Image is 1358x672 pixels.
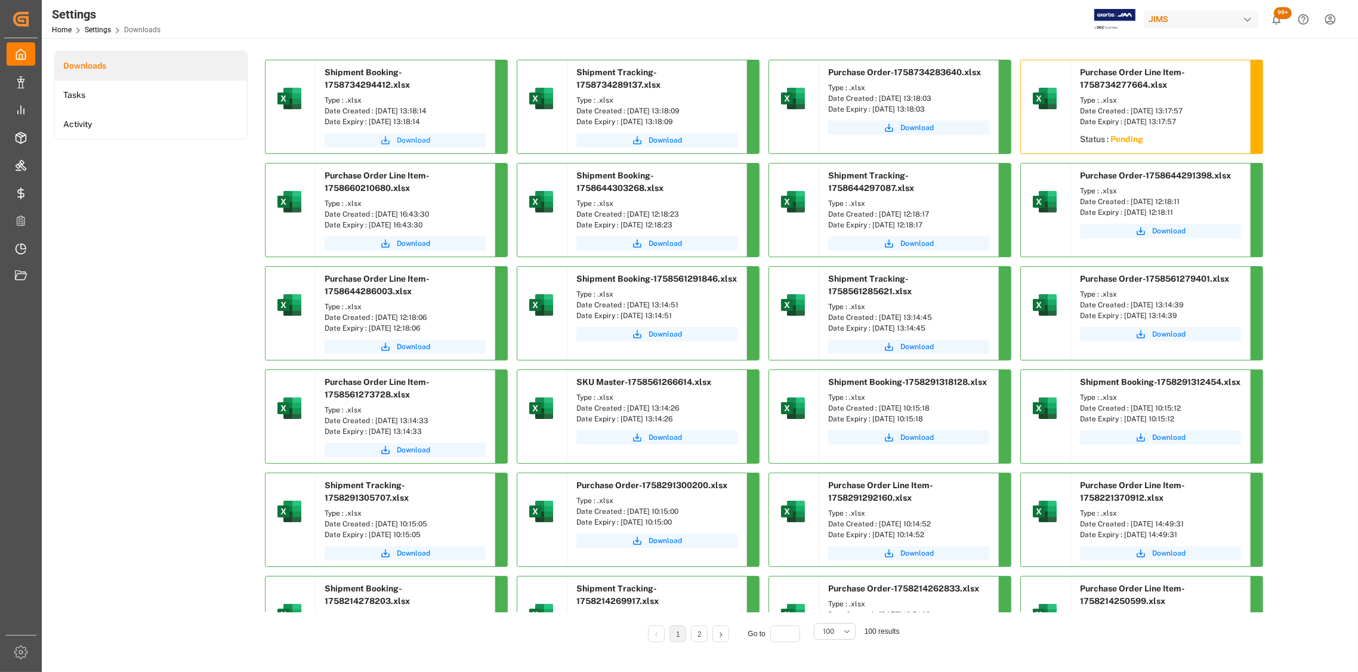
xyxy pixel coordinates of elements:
div: Date Expiry : [DATE] 10:15:12 [1080,414,1241,424]
img: microsoft-excel-2019--v1.png [779,394,807,423]
button: Download [828,340,989,354]
a: Download [828,430,989,445]
div: Date Created : [DATE] 10:15:18 [828,403,989,414]
div: Type : .xlsx [325,611,486,622]
div: Date Expiry : [DATE] 13:14:33 [325,426,486,437]
a: Download [325,340,486,354]
div: Date Expiry : [DATE] 14:49:31 [1080,529,1241,540]
div: Date Created : [DATE] 13:14:26 [576,403,737,414]
span: 100 [823,626,834,637]
div: Date Created : [DATE] 10:15:00 [576,506,737,517]
a: Download [576,133,737,147]
button: show 102 new notifications [1263,6,1290,33]
span: Shipment Booking-1758291312454.xlsx [1080,377,1240,387]
div: Date Expiry : [DATE] 13:18:09 [576,116,737,127]
span: Purchase Order Line Item-1758291292160.xlsx [828,480,933,503]
span: Purchase Order-1758734283640.xlsx [828,67,981,77]
div: Date Created : [DATE] 13:14:33 [325,415,486,426]
div: Date Expiry : [DATE] 12:18:17 [828,220,989,230]
a: Download [576,534,737,548]
div: Type : .xlsx [1080,95,1241,106]
span: Download [900,341,934,352]
img: microsoft-excel-2019--v1.png [779,600,807,629]
span: Download [649,238,682,249]
span: Purchase Order-1758214262833.xlsx [828,584,979,593]
span: Shipment Booking-1758644303268.xlsx [576,171,663,193]
span: Purchase Order Line Item-1758561273728.xlsx [325,377,430,399]
button: Download [576,327,737,341]
img: microsoft-excel-2019--v1.png [1030,187,1059,216]
a: Download [576,236,737,251]
div: Type : .xlsx [576,495,737,506]
span: Purchase Order Line Item-1758221370912.xlsx [1080,480,1185,503]
img: microsoft-excel-2019--v1.png [779,497,807,526]
div: Date Created : [DATE] 10:14:52 [828,519,989,529]
span: Download [397,548,430,559]
span: Download [649,135,682,146]
img: microsoft-excel-2019--v1.png [275,84,304,113]
a: Downloads [55,51,247,81]
div: Date Created : [DATE] 12:18:11 [1080,196,1241,207]
div: Type : .xlsx [1080,611,1241,622]
a: Home [52,26,72,34]
img: microsoft-excel-2019--v1.png [527,84,555,113]
a: Activity [55,110,247,139]
div: Date Expiry : [DATE] 13:14:39 [1080,310,1241,321]
span: Download [1152,548,1186,559]
img: microsoft-excel-2019--v1.png [275,291,304,319]
a: 2 [697,630,702,639]
button: Download [325,133,486,147]
div: Type : .xlsx [325,198,486,209]
span: Shipment Tracking-1758734289137.xlsx [576,67,661,90]
span: Purchase Order-1758291300200.xlsx [576,480,727,490]
img: microsoft-excel-2019--v1.png [275,600,304,629]
span: Shipment Tracking-1758291305707.xlsx [325,480,409,503]
span: Purchase Order Line Item-1758660210680.xlsx [325,171,430,193]
a: 1 [676,630,680,639]
button: JIMS [1144,8,1263,30]
span: Download [1152,432,1186,443]
div: Date Created : [DATE] 10:15:12 [1080,403,1241,414]
li: 1 [669,625,686,642]
div: Type : .xlsx [576,392,737,403]
span: Download [397,238,430,249]
span: Download [649,432,682,443]
span: Shipment Booking-1758734294412.xlsx [325,67,410,90]
div: JIMS [1144,11,1258,28]
div: Type : .xlsx [828,198,989,209]
div: Type : .xlsx [576,198,737,209]
div: Date Created : [DATE] 12:18:23 [576,209,737,220]
div: Date Created : [DATE] 13:18:09 [576,106,737,116]
div: Date Expiry : [DATE] 10:15:18 [828,414,989,424]
button: Download [1080,327,1241,341]
div: Type : .xlsx [828,392,989,403]
img: microsoft-excel-2019--v1.png [1030,394,1059,423]
button: open menu [814,623,856,640]
div: Type : .xlsx [325,95,486,106]
span: Download [1152,329,1186,340]
div: Type : .xlsx [1080,392,1241,403]
li: Tasks [55,81,247,110]
img: microsoft-excel-2019--v1.png [527,600,555,629]
div: Date Expiry : [DATE] 13:14:26 [576,414,737,424]
a: Download [1080,224,1241,238]
div: Date Created : [DATE] 13:18:14 [325,106,486,116]
span: Download [1152,226,1186,236]
div: Date Expiry : [DATE] 13:17:57 [1080,116,1241,127]
span: Download [649,535,682,546]
img: microsoft-excel-2019--v1.png [527,497,555,526]
span: Shipment Tracking-1758214269917.xlsx [576,584,659,606]
div: Type : .xlsx [576,289,737,300]
a: Download [1080,546,1241,560]
div: Date Created : [DATE] 13:14:39 [1080,300,1241,310]
a: Download [828,236,989,251]
a: Download [576,430,737,445]
div: Type : .xlsx [828,508,989,519]
div: Date Created : [DATE] 13:14:51 [576,300,737,310]
img: microsoft-excel-2019--v1.png [1030,291,1059,319]
div: Date Expiry : [DATE] 13:18:14 [325,116,486,127]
